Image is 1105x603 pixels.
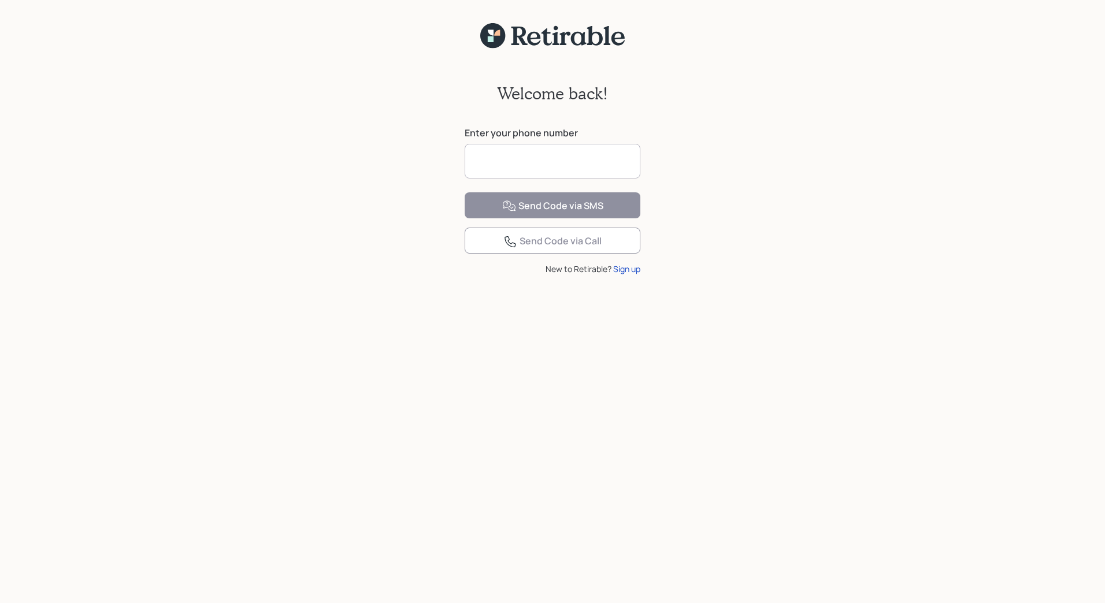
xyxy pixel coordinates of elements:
button: Send Code via SMS [465,192,640,218]
button: Send Code via Call [465,228,640,254]
div: Sign up [613,263,640,275]
h2: Welcome back! [497,84,608,103]
div: Send Code via SMS [502,199,603,213]
label: Enter your phone number [465,126,640,139]
div: New to Retirable? [465,263,640,275]
div: Send Code via Call [503,234,602,248]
